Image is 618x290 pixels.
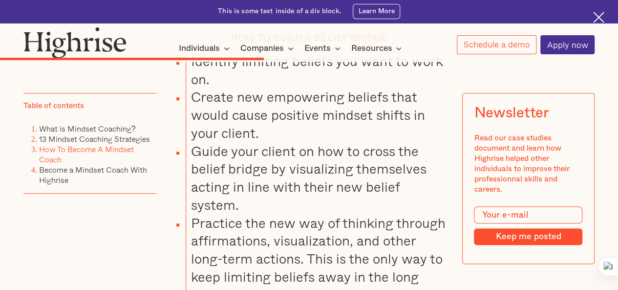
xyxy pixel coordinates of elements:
input: Your e-mail [474,206,582,224]
div: Individuals [179,43,233,54]
input: Keep me posted [474,228,582,245]
a: How To Become A Mindset Coach [39,143,134,165]
div: Companies [240,43,284,54]
div: Companies [240,43,297,54]
a: Learn More [353,4,400,19]
div: Events [304,43,331,54]
a: What is Mindset Coaching? [39,123,136,134]
img: Highrise logo [23,27,127,58]
div: Resources [351,43,392,54]
form: Modal Form [474,206,582,245]
a: 13 Mindset Coaching Strategies [39,133,150,145]
li: Guide your client on how to cross the belief bridge by visualizing themselves acting in line with... [186,142,448,214]
div: Read our case studies document and learn how Highrise helped other individuals to improve their p... [474,133,582,195]
li: Identify limiting beliefs you want to work on. [186,52,448,89]
div: This is some text inside of a div block. [218,7,341,16]
div: Table of contents [23,101,84,111]
div: Events [304,43,343,54]
a: Become a Mindset Coach With Highrise [39,164,147,186]
div: Individuals [179,43,220,54]
img: Cross icon [593,12,604,23]
a: Schedule a demo [457,35,536,54]
a: Apply now [540,35,595,54]
li: Create new empowering beliefs that would cause positive mindset shifts in your client. [186,88,448,142]
div: Resources [351,43,405,54]
div: Newsletter [474,105,549,121]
